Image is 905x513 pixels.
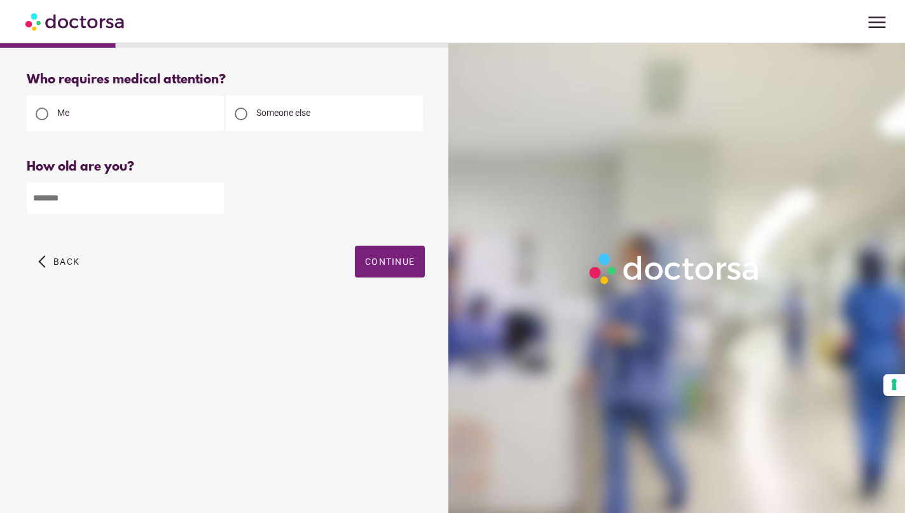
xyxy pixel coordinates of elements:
div: How old are you? [27,160,425,174]
button: arrow_back_ios Back [33,246,85,278]
span: menu [865,10,889,34]
span: Me [57,108,69,118]
span: Someone else [256,108,310,118]
span: Back [53,256,79,267]
div: Who requires medical attention? [27,73,425,87]
button: Continue [355,246,425,278]
button: Your consent preferences for tracking technologies [883,374,905,396]
img: Logo-Doctorsa-trans-White-partial-flat.png [584,248,766,288]
span: Continue [365,256,415,267]
img: Doctorsa.com [25,7,126,36]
